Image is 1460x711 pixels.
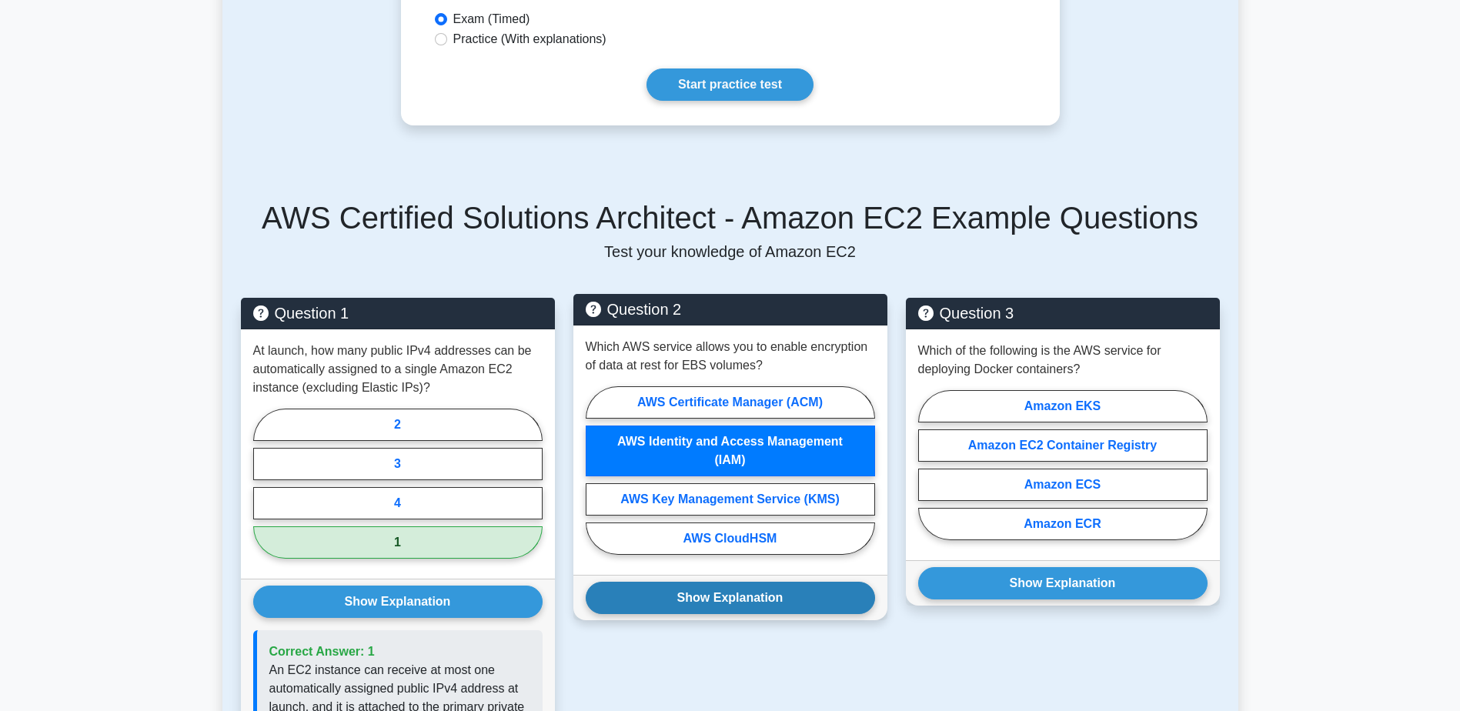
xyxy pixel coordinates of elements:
[253,342,543,397] p: At launch, how many public IPv4 addresses can be automatically assigned to a single Amazon EC2 in...
[918,304,1208,322] h5: Question 3
[918,567,1208,599] button: Show Explanation
[453,10,530,28] label: Exam (Timed)
[586,426,875,476] label: AWS Identity and Access Management (IAM)
[918,342,1208,379] p: Which of the following is the AWS service for deploying Docker containers?
[646,68,814,101] a: Start practice test
[586,386,875,419] label: AWS Certificate Manager (ACM)
[253,487,543,519] label: 4
[918,508,1208,540] label: Amazon ECR
[586,483,875,516] label: AWS Key Management Service (KMS)
[586,582,875,614] button: Show Explanation
[586,300,875,319] h5: Question 2
[453,30,606,48] label: Practice (With explanations)
[241,242,1220,261] p: Test your knowledge of Amazon EC2
[918,429,1208,462] label: Amazon EC2 Container Registry
[918,390,1208,422] label: Amazon EKS
[253,586,543,618] button: Show Explanation
[241,199,1220,236] h5: AWS Certified Solutions Architect - Amazon EC2 Example Questions
[269,645,375,658] span: Correct Answer: 1
[253,304,543,322] h5: Question 1
[586,522,875,555] label: AWS CloudHSM
[253,448,543,480] label: 3
[918,469,1208,501] label: Amazon ECS
[253,526,543,559] label: 1
[586,338,875,375] p: Which AWS service allows you to enable encryption of data at rest for EBS volumes?
[253,409,543,441] label: 2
